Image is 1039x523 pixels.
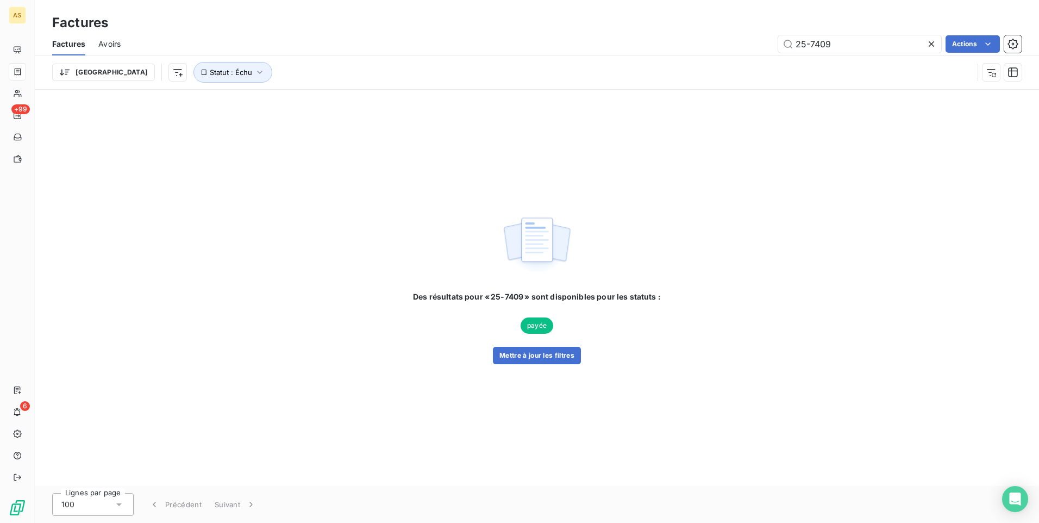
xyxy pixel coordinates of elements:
[9,7,26,24] div: AS
[502,211,572,279] img: empty state
[9,499,26,516] img: Logo LeanPay
[98,39,121,49] span: Avoirs
[52,64,155,81] button: [GEOGRAPHIC_DATA]
[778,35,941,53] input: Rechercher
[946,35,1000,53] button: Actions
[493,347,581,364] button: Mettre à jour les filtres
[61,499,74,510] span: 100
[52,39,85,49] span: Factures
[521,317,553,334] span: payée
[52,13,108,33] h3: Factures
[210,68,252,77] span: Statut : Échu
[142,493,208,516] button: Précédent
[20,401,30,411] span: 6
[413,291,661,302] span: Des résultats pour « 25-7409 » sont disponibles pour les statuts :
[11,104,30,114] span: +99
[1002,486,1028,512] div: Open Intercom Messenger
[208,493,263,516] button: Suivant
[193,62,272,83] button: Statut : Échu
